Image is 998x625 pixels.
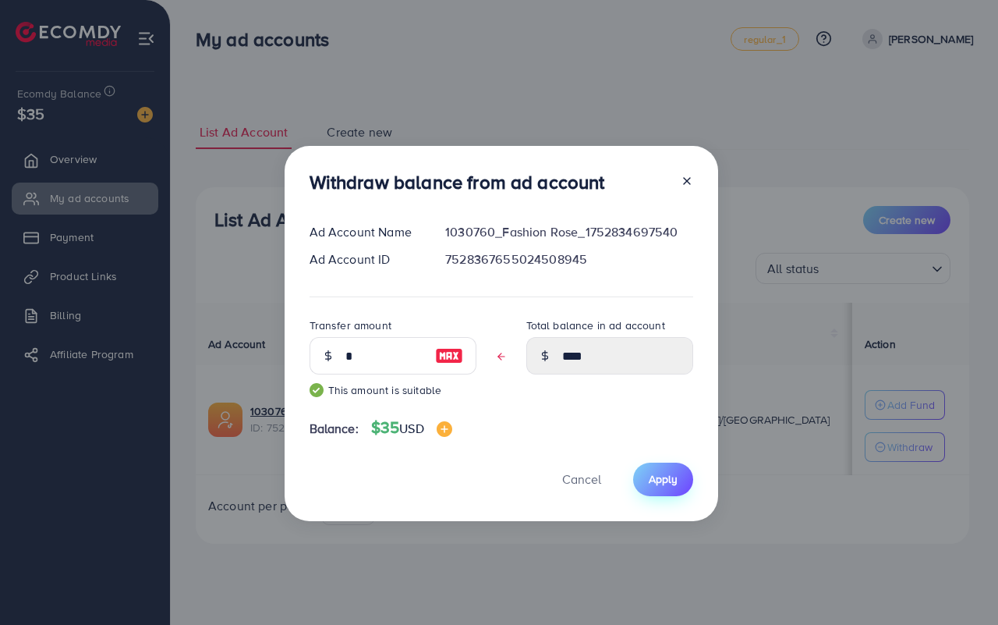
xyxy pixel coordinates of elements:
span: USD [399,420,423,437]
button: Cancel [543,463,621,496]
div: 7528367655024508945 [433,250,705,268]
div: Ad Account ID [297,250,434,268]
span: Balance: [310,420,359,438]
h4: $35 [371,418,452,438]
label: Transfer amount [310,318,391,333]
div: Ad Account Name [297,223,434,241]
img: guide [310,383,324,397]
img: image [435,346,463,365]
label: Total balance in ad account [526,318,665,333]
img: image [437,421,452,437]
iframe: Chat [932,555,986,613]
button: Apply [633,463,693,496]
span: Cancel [562,471,601,488]
span: Apply [649,471,678,487]
h3: Withdraw balance from ad account [310,171,605,194]
div: 1030760_Fashion Rose_1752834697540 [433,223,705,241]
small: This amount is suitable [310,382,476,398]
